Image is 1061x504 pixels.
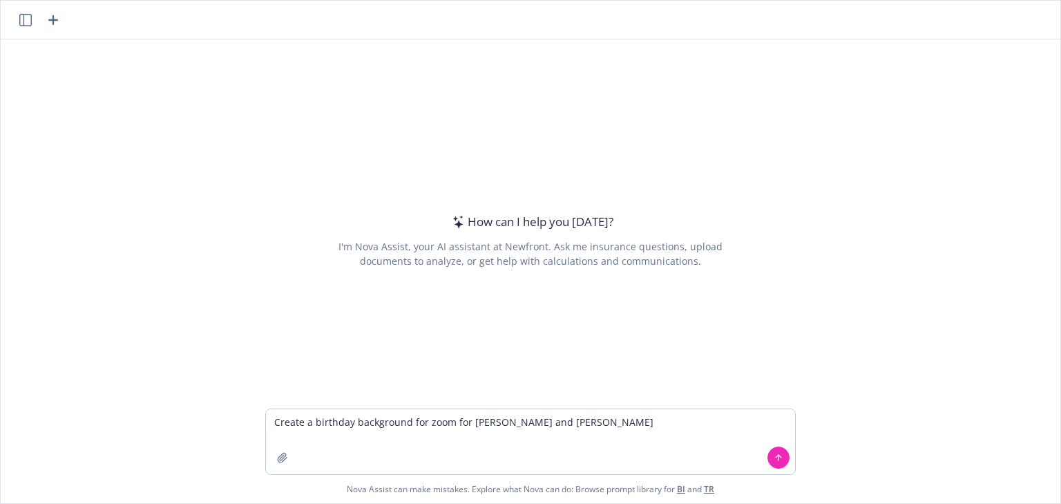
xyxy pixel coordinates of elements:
textarea: Create a birthday background for zoom for [PERSON_NAME] and [PERSON_NAME] [266,409,795,474]
a: BI [677,483,685,495]
div: How can I help you [DATE]? [448,213,613,231]
span: Nova Assist can make mistakes. Explore what Nova can do: Browse prompt library for and [6,475,1055,503]
a: TR [704,483,714,495]
div: I'm Nova Assist, your AI assistant at Newfront. Ask me insurance questions, upload documents to a... [336,239,725,268]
